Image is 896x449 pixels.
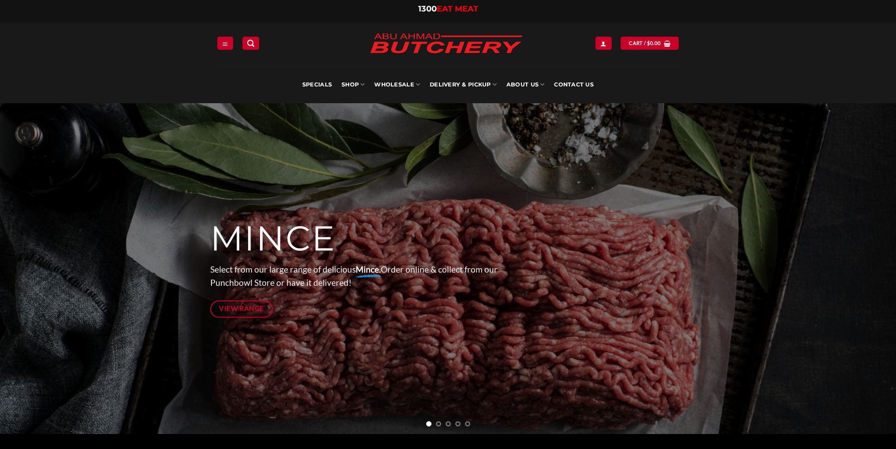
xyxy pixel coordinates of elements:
span: View Range [219,303,264,314]
li: Page dot 5 [465,421,470,427]
a: Delivery & Pickup [430,66,497,103]
a: About Us [506,66,544,103]
img: Abu Ahmad Butchery [362,27,530,61]
li: Page dot 4 [455,421,461,427]
a: 1300EAT MEAT [418,4,478,14]
span: 1300 [418,4,437,14]
li: Page dot 3 [446,421,451,427]
a: View cart [621,37,679,49]
span: MINCE [210,217,336,260]
span: Cart / [629,39,661,47]
a: Menu [217,37,233,49]
a: Search [242,37,259,49]
span: Select from our large range of delicious Order online & collect from our Punchbowl Store or have ... [210,264,498,288]
strong: Mince. [356,264,381,274]
a: Login [595,37,611,49]
span: EAT MEAT [437,4,478,14]
a: Contact Us [554,66,594,103]
a: Specials [302,66,332,103]
a: Wholesale [374,66,420,103]
li: Page dot 2 [436,421,441,427]
li: Page dot 1 [426,421,431,427]
span: $ [647,39,650,47]
a: SHOP [342,66,364,103]
a: View Range [210,300,273,318]
bdi: 0.00 [647,40,661,46]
